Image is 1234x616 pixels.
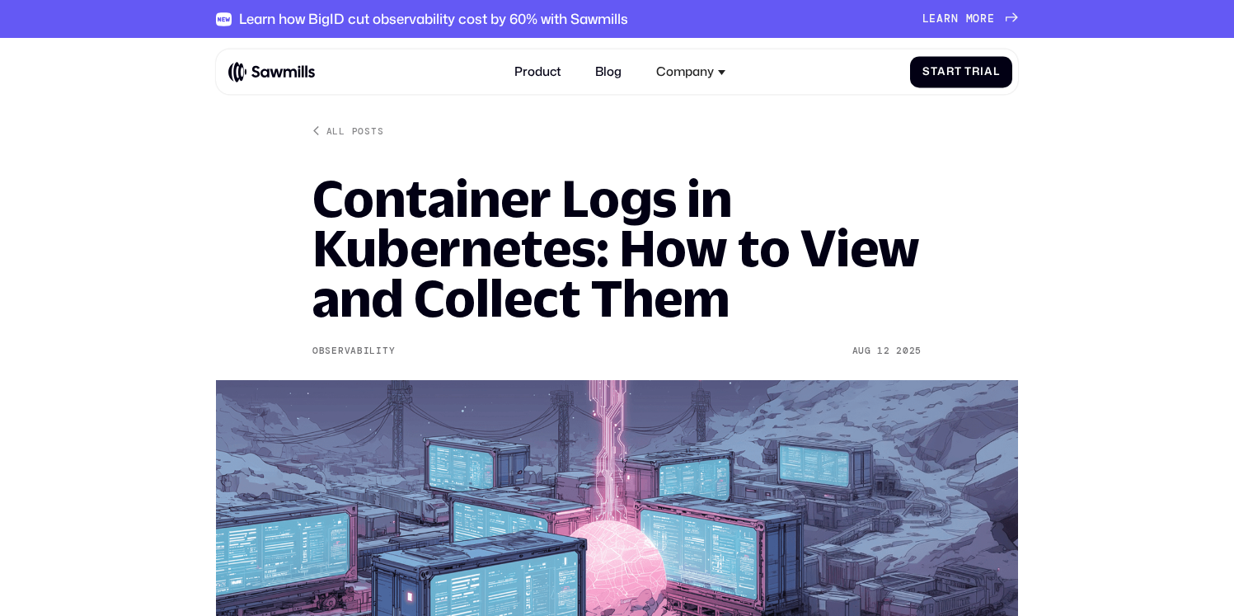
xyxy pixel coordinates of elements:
a: Start Trial [910,56,1011,87]
a: Blog [586,55,631,88]
div: 12 [877,346,889,356]
h1: Container Logs in Kubernetes: How to View and Collect Them [312,173,922,323]
div: 2025 [896,346,922,356]
a: Learn more [922,12,1018,26]
div: Observability [312,346,395,356]
div: All posts [326,125,383,138]
div: Company [656,64,714,79]
div: Learn how BigID cut observability cost by 60% with Sawmills [239,11,628,27]
div: Learn more [922,12,995,26]
a: Product [505,55,570,88]
div: Start Trial [922,65,999,78]
a: All posts [312,125,383,138]
div: Aug [852,346,871,356]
